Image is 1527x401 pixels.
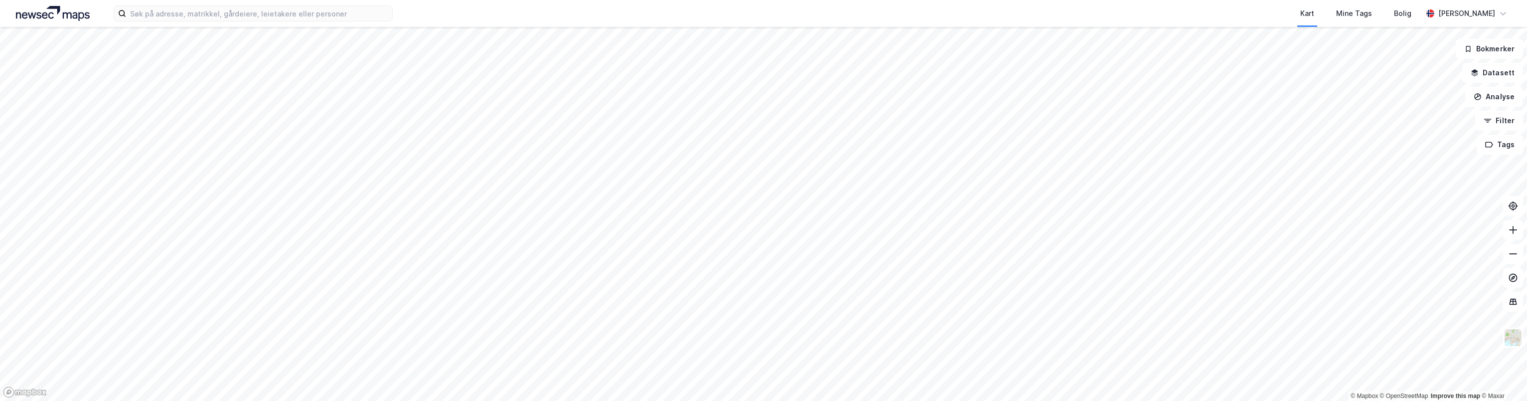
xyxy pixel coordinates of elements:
div: Mine Tags [1336,7,1372,19]
button: Analyse [1465,87,1523,107]
button: Datasett [1462,63,1523,83]
div: Kart [1300,7,1314,19]
img: Z [1504,328,1523,347]
input: Søk på adresse, matrikkel, gårdeiere, leietakere eller personer [126,6,392,21]
a: Improve this map [1431,393,1480,400]
img: logo.a4113a55bc3d86da70a041830d287a7e.svg [16,6,90,21]
a: OpenStreetMap [1380,393,1428,400]
div: [PERSON_NAME] [1438,7,1495,19]
iframe: Chat Widget [1477,353,1527,401]
div: Kontrollprogram for chat [1477,353,1527,401]
a: Mapbox [1351,393,1378,400]
button: Filter [1475,111,1523,131]
a: Mapbox homepage [3,387,47,398]
div: Bolig [1394,7,1411,19]
button: Tags [1477,135,1523,155]
button: Bokmerker [1456,39,1523,59]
